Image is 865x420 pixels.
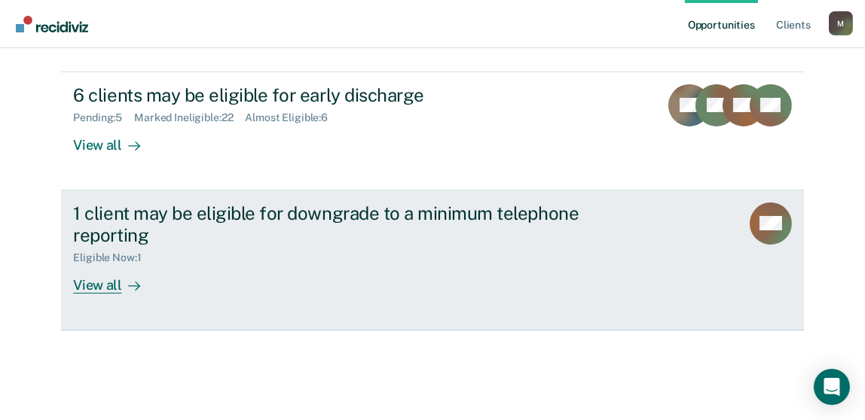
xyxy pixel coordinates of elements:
div: View all [73,124,157,154]
a: 1 client may be eligible for downgrade to a minimum telephone reportingEligible Now:1View all [61,190,803,330]
div: Marked Ineligible : 22 [134,111,245,124]
div: View all [73,264,157,294]
div: Eligible Now : 1 [73,251,153,264]
div: Almost Eligible : 6 [245,111,340,124]
div: 6 clients may be eligible for early discharge [73,84,602,106]
div: 1 client may be eligible for downgrade to a minimum telephone reporting [73,202,602,246]
div: Open Intercom Messenger [814,369,850,405]
a: 6 clients may be eligible for early dischargePending:5Marked Ineligible:22Almost Eligible:6View all [61,72,803,190]
div: M [829,11,853,35]
div: Pending : 5 [73,111,134,124]
button: Profile dropdown button [829,11,853,35]
img: Recidiviz [16,16,88,32]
